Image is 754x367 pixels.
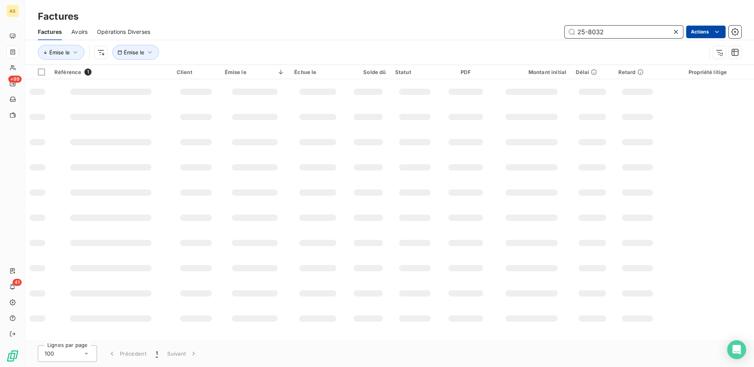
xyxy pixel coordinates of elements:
[71,28,88,36] span: Avoirs
[38,9,78,24] h3: Factures
[6,5,19,17] div: AS
[54,69,81,75] span: Référence
[151,345,162,362] button: 1
[565,26,683,38] input: Rechercher
[13,279,22,286] span: 41
[6,350,19,362] img: Logo LeanPay
[49,49,70,56] span: Émise le
[225,69,285,75] div: Émise le
[576,69,609,75] div: Délai
[497,69,566,75] div: Montant initial
[294,69,342,75] div: Échue le
[112,45,159,60] button: Émise le
[444,69,488,75] div: PDF
[618,69,657,75] div: Retard
[45,350,54,358] span: 100
[177,69,215,75] div: Client
[38,45,84,60] button: Émise le
[727,340,746,359] div: Open Intercom Messenger
[395,69,434,75] div: Statut
[97,28,150,36] span: Opérations Diverses
[686,26,726,38] button: Actions
[8,76,22,83] span: +99
[666,69,749,75] div: Propriété litige
[103,345,151,362] button: Précédent
[162,345,202,362] button: Suivant
[84,69,91,76] span: 1
[124,49,144,56] span: Émise le
[351,69,386,75] div: Solde dû
[38,28,62,36] span: Factures
[156,350,158,358] span: 1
